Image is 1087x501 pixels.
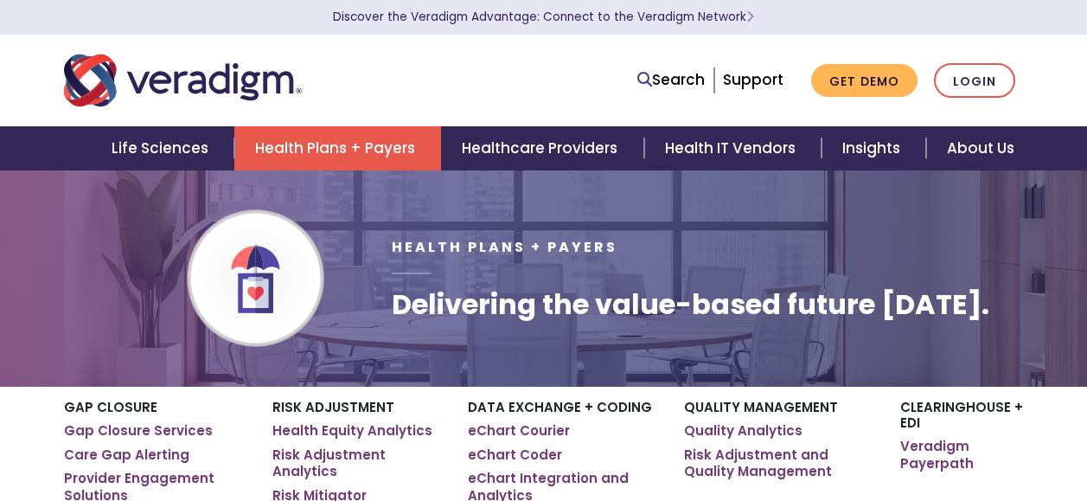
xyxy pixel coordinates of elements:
[91,126,234,170] a: Life Sciences
[234,126,441,170] a: Health Plans + Payers
[333,9,754,25] a: Discover the Veradigm Advantage: Connect to the Veradigm NetworkLearn More
[746,9,754,25] span: Learn More
[811,64,918,98] a: Get Demo
[441,126,643,170] a: Healthcare Providers
[392,288,989,321] h1: Delivering the value-based future [DATE].
[822,126,926,170] a: Insights
[468,446,562,464] a: eChart Coder
[272,446,442,480] a: Risk Adjustment Analytics
[392,237,617,257] span: Health Plans + Payers
[272,422,432,440] a: Health Equity Analytics
[468,422,570,440] a: eChart Courier
[64,446,189,464] a: Care Gap Alerting
[926,126,1035,170] a: About Us
[900,438,1023,472] a: Veradigm Payerpath
[723,69,783,90] a: Support
[64,422,213,440] a: Gap Closure Services
[934,63,1015,99] a: Login
[684,446,874,480] a: Risk Adjustment and Quality Management
[64,52,302,109] img: Veradigm logo
[637,68,705,92] a: Search
[644,126,822,170] a: Health IT Vendors
[684,422,802,440] a: Quality Analytics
